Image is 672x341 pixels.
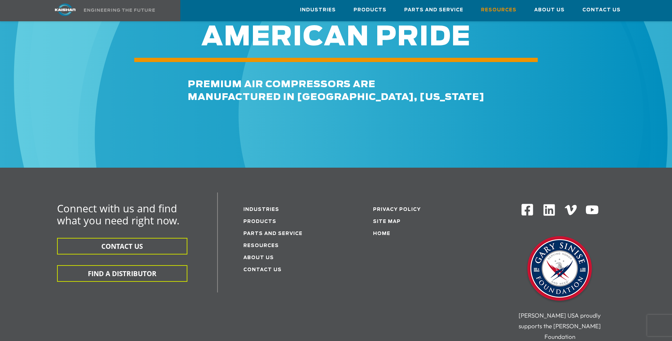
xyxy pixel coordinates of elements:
[373,207,421,212] a: Privacy Policy
[585,203,599,217] img: Youtube
[404,6,463,14] span: Parts and Service
[534,6,565,14] span: About Us
[542,203,556,217] img: Linkedin
[57,238,187,255] button: CONTACT US
[243,268,282,272] a: Contact Us
[39,4,92,16] img: kaishan logo
[481,0,516,19] a: Resources
[300,0,336,19] a: Industries
[243,256,274,260] a: About Us
[57,265,187,282] button: FIND A DISTRIBUTOR
[373,219,401,224] a: Site Map
[300,6,336,14] span: Industries
[354,6,386,14] span: Products
[404,0,463,19] a: Parts and Service
[84,9,155,12] img: Engineering the future
[243,207,279,212] a: Industries
[582,6,621,14] span: Contact Us
[57,201,180,227] span: Connect with us and find what you need right now.
[354,0,386,19] a: Products
[481,6,516,14] span: Resources
[188,80,485,102] span: premium air compressors are MANUFACTURED IN [GEOGRAPHIC_DATA], [US_STATE]
[243,219,276,224] a: Products
[519,312,601,340] span: [PERSON_NAME] USA proudly supports the [PERSON_NAME] Foundation
[582,0,621,19] a: Contact Us
[243,231,303,236] a: Parts and service
[565,205,577,215] img: Vimeo
[521,203,534,216] img: Facebook
[243,244,279,248] a: Resources
[373,231,390,236] a: Home
[524,234,595,305] img: Gary Sinise Foundation
[534,0,565,19] a: About Us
